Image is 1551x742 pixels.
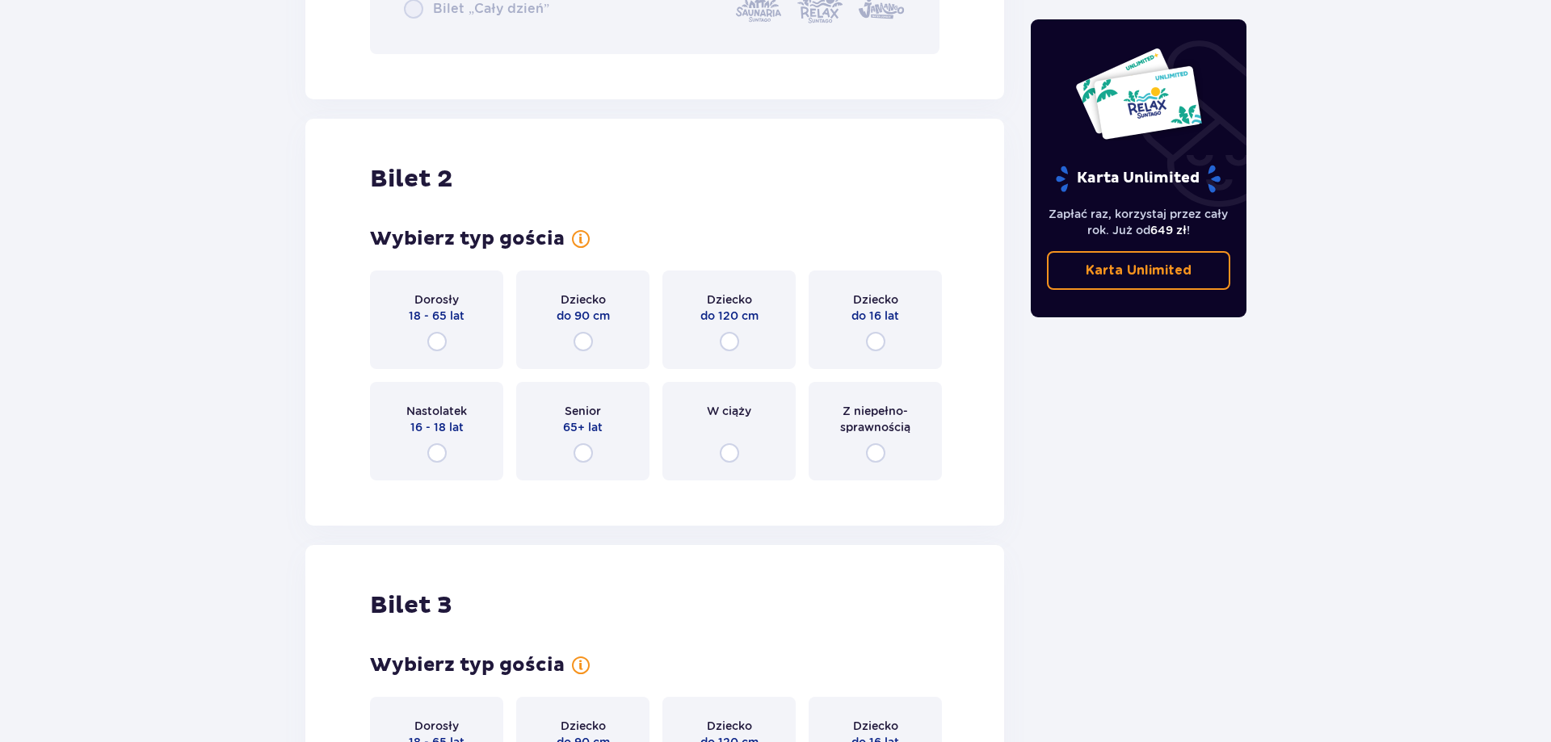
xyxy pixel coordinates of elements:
a: Karta Unlimited [1047,251,1231,290]
p: Nastolatek [406,403,467,419]
p: 65+ lat [563,419,603,435]
p: do 90 cm [557,308,610,324]
p: Bilet 3 [370,590,452,621]
p: Dziecko [561,291,606,308]
p: Dziecko [853,291,898,308]
p: Dziecko [853,718,898,734]
p: Karta Unlimited [1086,262,1192,279]
p: Wybierz typ gościa [370,653,565,677]
p: Wybierz typ gościa [370,227,565,251]
p: Karta Unlimited [1054,165,1222,193]
span: 649 zł [1150,224,1187,237]
p: do 120 cm [700,308,759,324]
p: 16 - 18 lat [410,419,464,435]
p: W ciąży [707,403,751,419]
p: 18 - 65 lat [409,308,464,324]
p: Dorosły [414,291,459,308]
p: Dorosły [414,718,459,734]
p: do 16 lat [851,308,899,324]
p: Senior [565,403,601,419]
p: Bilet 2 [370,164,452,195]
p: Zapłać raz, korzystaj przez cały rok. Już od ! [1047,206,1231,238]
p: Dziecko [561,718,606,734]
p: Z niepełno­sprawnością [823,403,927,435]
p: Dziecko [707,291,752,308]
p: Dziecko [707,718,752,734]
